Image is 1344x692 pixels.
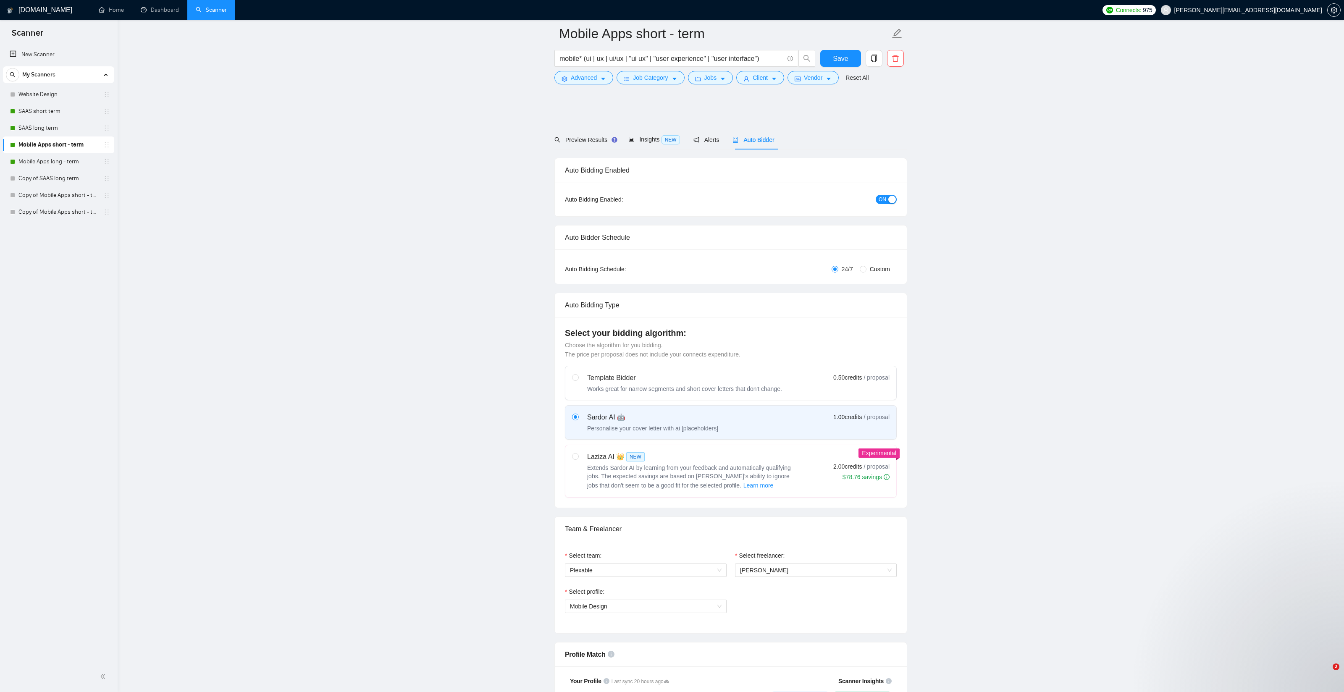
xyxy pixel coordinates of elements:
[740,567,788,574] span: [PERSON_NAME]
[732,137,738,143] span: robot
[18,120,98,136] a: SAAS long term
[693,137,699,143] span: notification
[100,672,108,681] span: double-left
[612,678,669,686] span: Last sync 20 hours ago
[866,265,893,274] span: Custom
[103,192,110,199] span: holder
[103,142,110,148] span: holder
[565,517,897,541] div: Team & Freelancer
[799,55,815,62] span: search
[141,6,179,13] a: dashboardDashboard
[672,76,677,82] span: caret-down
[1116,5,1141,15] span: Connects:
[864,373,890,382] span: / proposal
[565,651,606,658] span: Profile Match
[7,4,13,17] img: logo
[99,6,124,13] a: homeHome
[103,91,110,98] span: holder
[833,373,862,382] span: 0.50 credits
[587,452,797,462] div: Laziza AI
[565,195,675,204] div: Auto Bidding Enabled:
[866,50,882,67] button: copy
[771,76,777,82] span: caret-down
[1315,663,1336,684] iframe: Intercom live chat
[5,27,50,45] span: Scanner
[743,481,774,490] span: Learn more
[617,71,684,84] button: barsJob Categorycaret-down
[1163,7,1169,13] span: user
[833,53,848,64] span: Save
[571,73,597,82] span: Advanced
[103,125,110,131] span: holder
[22,66,55,83] span: My Scanners
[787,71,839,84] button: idcardVendorcaret-down
[795,76,801,82] span: idcard
[196,6,227,13] a: searchScanner
[732,136,774,143] span: Auto Bidder
[884,474,890,480] span: info-circle
[628,136,680,143] span: Insights
[604,678,609,684] span: info-circle
[6,72,19,78] span: search
[616,452,625,462] span: 👑
[1106,7,1113,13] img: upwork-logo.png
[554,137,560,143] span: search
[18,86,98,103] a: Website Design
[693,136,719,143] span: Alerts
[587,424,718,432] div: Personalise your cover letter with ai [placeholders]
[570,678,601,684] span: Your Profile
[3,66,114,220] li: My Scanners
[688,71,733,84] button: folderJobscaret-down
[886,678,892,684] span: info-circle
[704,73,717,82] span: Jobs
[820,50,861,67] button: Save
[18,103,98,120] a: SAAS short term
[736,71,784,84] button: userClientcaret-down
[559,53,784,64] input: Search Freelance Jobs...
[3,46,114,63] li: New Scanner
[838,265,856,274] span: 24/7
[6,68,19,81] button: search
[600,76,606,82] span: caret-down
[103,108,110,115] span: holder
[743,76,749,82] span: user
[18,204,98,220] a: Copy of Mobile Apps short - term
[1143,5,1152,15] span: 975
[570,603,607,610] span: Mobile Design
[570,564,722,577] span: Plexable
[864,413,890,421] span: / proposal
[18,170,98,187] a: Copy of SAAS long term
[587,464,791,489] span: Extends Sardor AI by learning from your feedback and automatically qualifying jobs. The expected ...
[18,136,98,153] a: Mobile Apps short - term
[753,73,768,82] span: Client
[554,136,615,143] span: Preview Results
[103,158,110,165] span: holder
[587,412,718,422] div: Sardor AI 🤖
[695,76,701,82] span: folder
[565,551,601,560] label: Select team:
[843,473,890,481] div: $78.76 savings
[628,136,634,142] span: area-chart
[569,587,604,596] span: Select profile:
[1327,3,1341,17] button: setting
[633,73,668,82] span: Job Category
[18,187,98,204] a: Copy of Mobile Apps short - term
[720,76,726,82] span: caret-down
[10,46,108,63] a: New Scanner
[103,209,110,215] span: holder
[565,327,897,339] h4: Select your bidding algorithm:
[826,76,832,82] span: caret-down
[887,55,903,62] span: delete
[866,55,882,62] span: copy
[743,480,774,490] button: Laziza AI NEWExtends Sardor AI by learning from your feedback and automatically qualifying jobs. ...
[1327,7,1341,13] a: setting
[554,71,613,84] button: settingAdvancedcaret-down
[624,76,630,82] span: bars
[887,50,904,67] button: delete
[735,551,785,560] label: Select freelancer:
[18,153,98,170] a: Mobile Apps long - term
[103,175,110,182] span: holder
[661,135,680,144] span: NEW
[565,158,897,182] div: Auto Bidding Enabled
